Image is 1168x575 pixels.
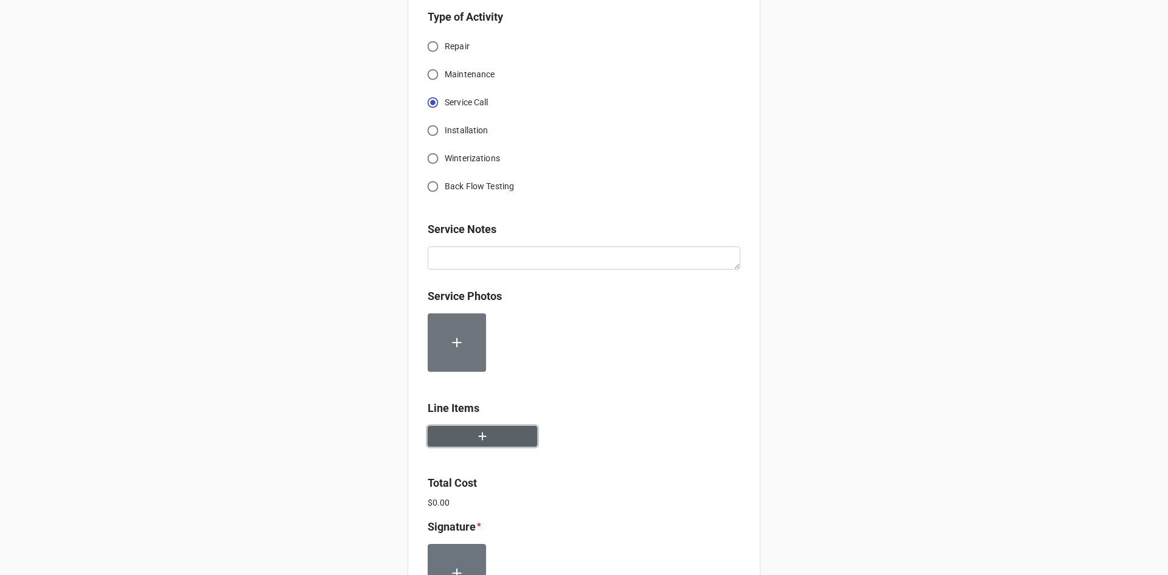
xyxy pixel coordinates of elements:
[445,124,488,137] span: Installation
[445,96,488,109] span: Service Call
[445,40,470,53] span: Repair
[445,68,495,81] span: Maintenance
[428,288,502,305] label: Service Photos
[428,9,503,26] label: Type of Activity
[445,152,500,165] span: Winterizations
[428,476,477,489] b: Total Cost
[445,180,514,193] span: Back Flow Testing
[428,400,479,417] label: Line Items
[428,497,740,509] p: $0.00
[428,221,496,238] label: Service Notes
[428,518,476,535] label: Signature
